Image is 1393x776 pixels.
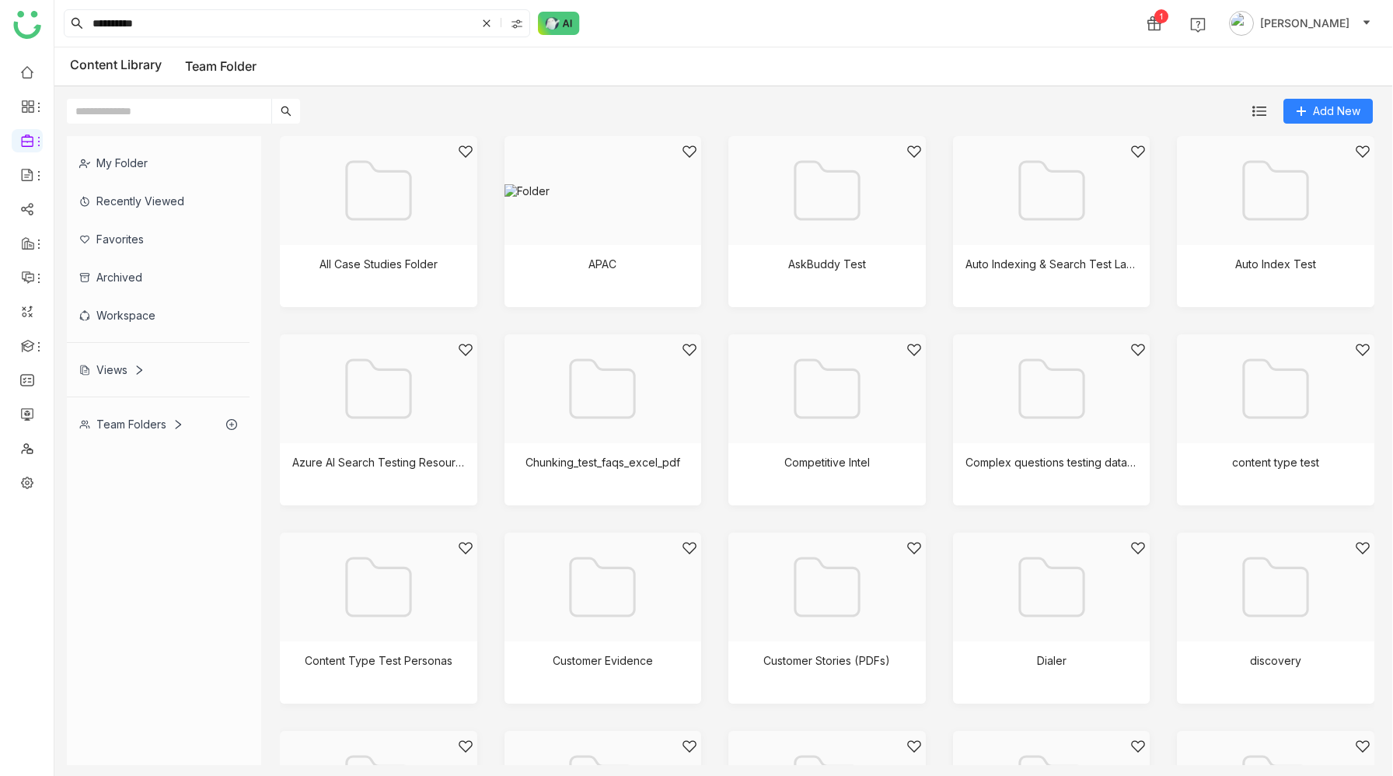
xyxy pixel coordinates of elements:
[1237,548,1314,626] img: Folder
[511,18,523,30] img: search-type.svg
[67,296,250,334] div: Workspace
[1250,654,1301,667] div: discovery
[965,257,1138,271] div: Auto Indexing & Search Test Latest
[340,152,417,229] img: Folder
[1013,350,1091,428] img: Folder
[79,363,145,376] div: Views
[1260,15,1349,32] span: [PERSON_NAME]
[788,350,866,428] img: Folder
[1232,456,1319,469] div: content type test
[1237,350,1314,428] img: Folder
[292,456,465,469] div: Azure AI Search Testing Resources
[1252,104,1266,118] img: list.svg
[553,654,653,667] div: Customer Evidence
[185,58,257,74] a: Team Folder
[67,220,250,258] div: Favorites
[538,12,580,35] img: ask-buddy-normal.svg
[965,456,1138,469] div: Complex questions testing database
[340,350,417,428] img: Folder
[340,548,417,626] img: Folder
[525,456,680,469] div: Chunking_test_faqs_excel_pdf
[784,456,870,469] div: Competitive Intel
[504,184,702,197] img: Folder
[13,11,41,39] img: logo
[1237,152,1314,229] img: Folder
[1229,11,1254,36] img: avatar
[564,350,641,428] img: Folder
[1226,11,1374,36] button: [PERSON_NAME]
[788,257,866,271] div: AskBuddy Test
[788,152,866,229] img: Folder
[70,57,257,76] div: Content Library
[763,654,890,667] div: Customer Stories (PDFs)
[1154,9,1168,23] div: 1
[788,548,866,626] img: Folder
[1313,103,1360,120] span: Add New
[588,257,616,271] div: APAC
[1037,654,1067,667] div: Dialer
[305,654,452,667] div: Content Type Test Personas
[67,182,250,220] div: Recently Viewed
[1013,152,1091,229] img: Folder
[1013,548,1091,626] img: Folder
[564,548,641,626] img: Folder
[1190,17,1206,33] img: help.svg
[67,258,250,296] div: Archived
[1235,257,1316,271] div: Auto Index Test
[319,257,438,271] div: All Case Studies Folder
[1283,99,1373,124] button: Add New
[79,418,183,431] div: Team Folders
[67,144,250,182] div: My Folder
